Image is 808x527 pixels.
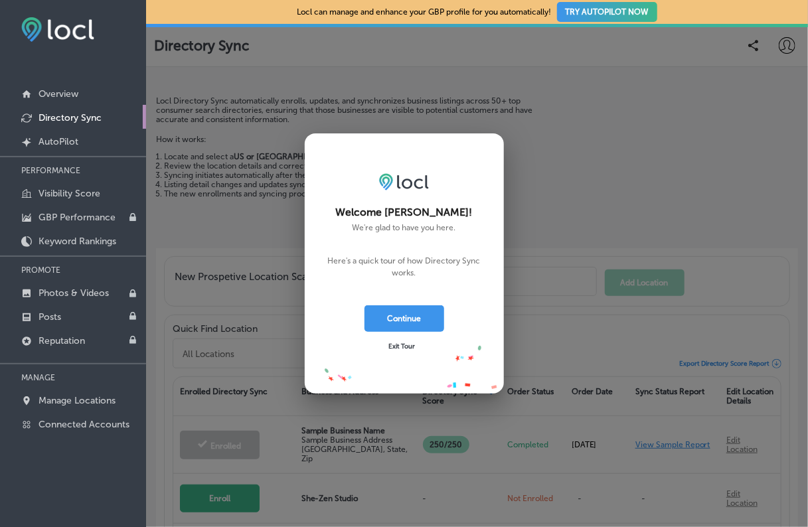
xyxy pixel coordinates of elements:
[39,188,100,199] p: Visibility Score
[39,212,116,223] p: GBP Performance
[39,311,61,323] p: Posts
[39,335,85,346] p: Reputation
[39,236,116,247] p: Keyword Rankings
[364,305,444,332] button: Continue
[557,2,657,22] button: TRY AUTOPILOT NOW
[39,395,116,406] p: Manage Locations
[388,342,415,350] span: Exit Tour
[39,419,129,430] p: Connected Accounts
[39,136,78,147] p: AutoPilot
[21,17,94,42] img: fda3e92497d09a02dc62c9cd864e3231.png
[39,112,102,123] p: Directory Sync
[39,88,78,100] p: Overview
[39,287,109,299] p: Photos & Videos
